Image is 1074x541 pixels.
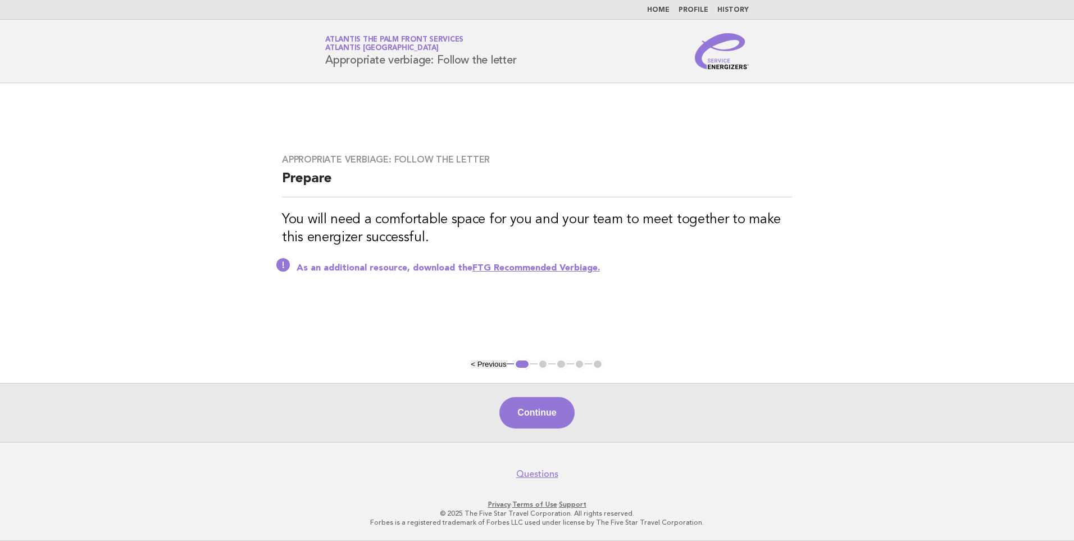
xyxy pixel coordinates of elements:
h3: You will need a comfortable space for you and your team to meet together to make this energizer s... [282,211,792,247]
h2: Prepare [282,170,792,197]
img: Service Energizers [695,33,749,69]
p: © 2025 The Five Star Travel Corporation. All rights reserved. [193,509,881,518]
a: Home [647,7,670,13]
button: < Previous [471,360,506,368]
button: Continue [499,397,574,429]
a: FTG Recommended Verbiage. [472,264,600,273]
p: As an additional resource, download the [297,263,792,274]
a: Terms of Use [512,501,557,508]
a: Atlantis The Palm Front ServicesAtlantis [GEOGRAPHIC_DATA] [325,36,463,52]
a: Privacy [488,501,511,508]
p: Forbes is a registered trademark of Forbes LLC used under license by The Five Star Travel Corpora... [193,518,881,527]
a: Support [559,501,586,508]
a: Profile [679,7,708,13]
h1: Appropriate verbiage: Follow the letter [325,37,516,66]
span: Atlantis [GEOGRAPHIC_DATA] [325,45,439,52]
h3: Appropriate verbiage: Follow the letter [282,154,792,165]
a: History [717,7,749,13]
p: · · [193,500,881,509]
button: 1 [514,359,530,370]
a: Questions [516,468,558,480]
